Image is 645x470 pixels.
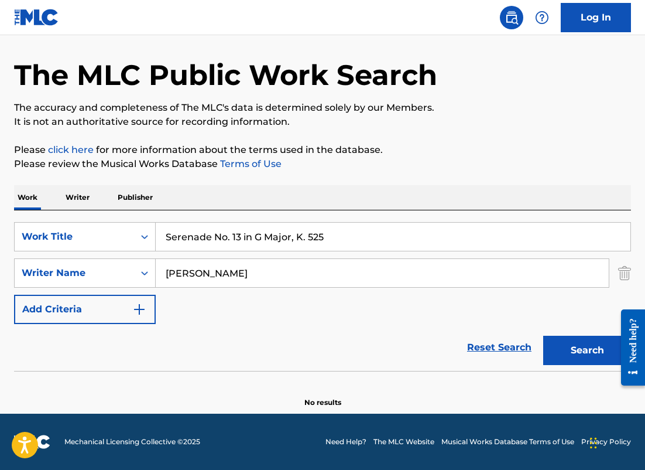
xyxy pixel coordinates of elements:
[586,414,645,470] iframe: Chat Widget
[581,437,631,447] a: Privacy Policy
[14,9,59,26] img: MLC Logo
[530,6,554,29] div: Help
[14,115,631,129] p: It is not an authoritative source for recording information.
[14,222,631,371] form: Search Form
[618,258,631,288] img: Delete Criterion
[535,11,549,25] img: help
[14,295,156,324] button: Add Criteria
[48,144,94,155] a: click here
[543,336,631,365] button: Search
[14,157,631,171] p: Please review the Musical Works Database
[590,425,597,461] div: Drag
[612,300,645,394] iframe: Resource Center
[64,437,200,447] span: Mechanical Licensing Collective © 2025
[304,383,341,408] p: No results
[218,158,282,169] a: Terms of Use
[14,101,631,115] p: The accuracy and completeness of The MLC's data is determined solely by our Members.
[561,3,631,32] a: Log In
[14,185,41,210] p: Work
[22,266,127,280] div: Writer Name
[14,143,631,157] p: Please for more information about the terms used in the database.
[114,185,156,210] p: Publisher
[62,185,93,210] p: Writer
[441,437,574,447] a: Musical Works Database Terms of Use
[325,437,366,447] a: Need Help?
[132,302,146,316] img: 9d2ae6d4665cec9f34b9.svg
[461,335,537,360] a: Reset Search
[500,6,523,29] a: Public Search
[14,57,437,93] h1: The MLC Public Work Search
[22,230,127,244] div: Work Title
[14,435,50,449] img: logo
[373,437,434,447] a: The MLC Website
[505,11,519,25] img: search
